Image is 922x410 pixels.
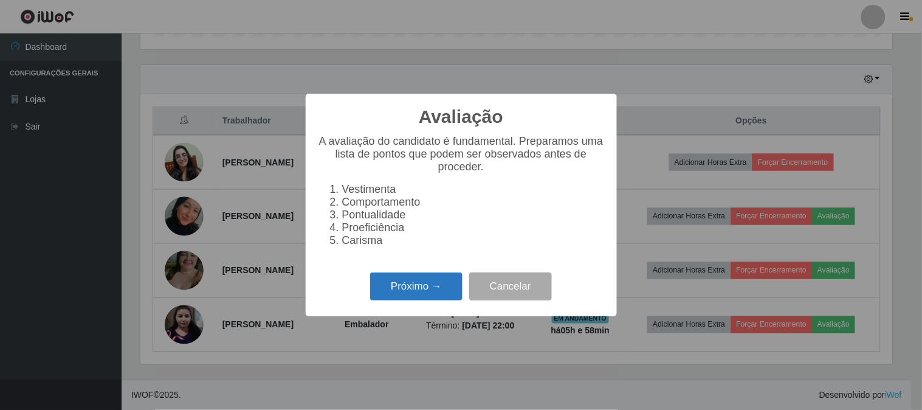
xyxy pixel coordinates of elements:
[469,273,552,301] button: Cancelar
[342,183,605,196] li: Vestimenta
[342,234,605,247] li: Carisma
[342,221,605,234] li: Proeficiência
[370,273,463,301] button: Próximo →
[419,106,503,128] h2: Avaliação
[318,135,605,173] p: A avaliação do candidato é fundamental. Preparamos uma lista de pontos que podem ser observados a...
[342,196,605,209] li: Comportamento
[342,209,605,221] li: Pontualidade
